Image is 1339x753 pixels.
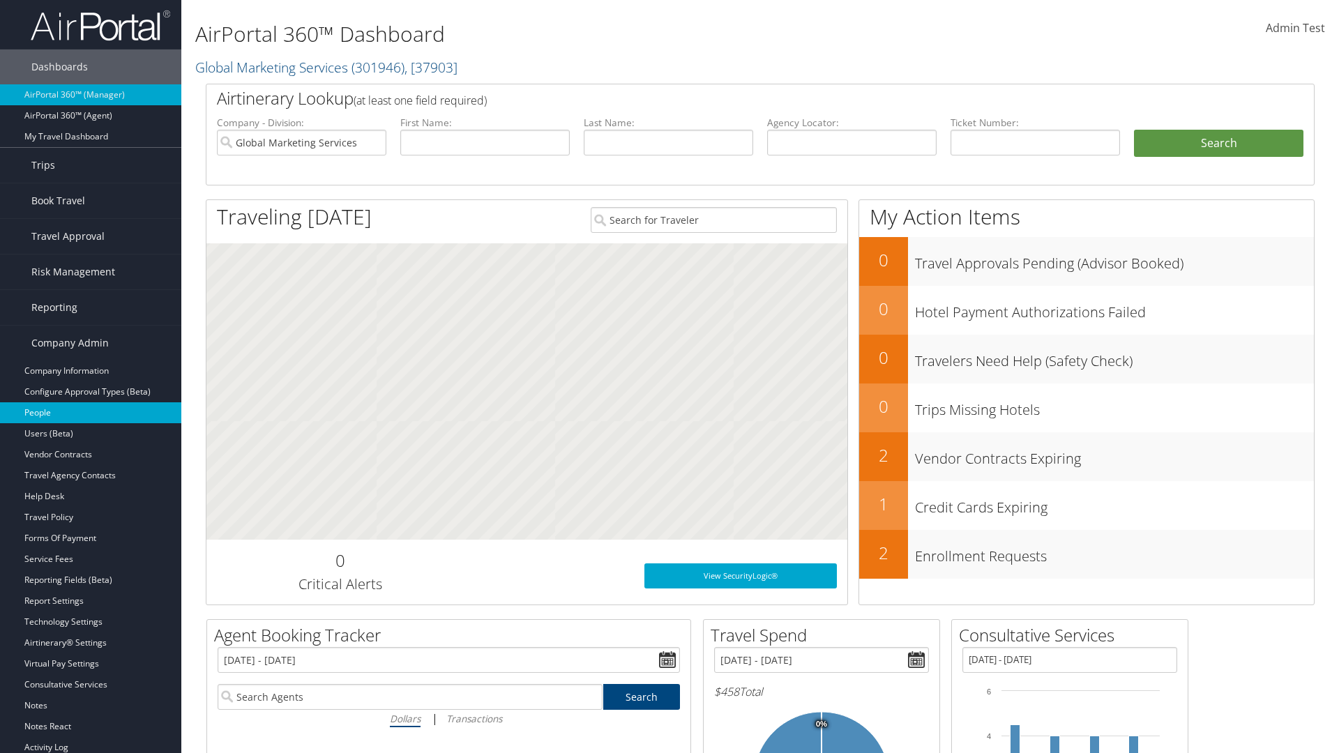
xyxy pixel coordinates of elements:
div: | [218,710,680,727]
h2: Consultative Services [959,623,1188,647]
a: 0Trips Missing Hotels [859,383,1314,432]
h2: 2 [859,541,908,565]
h2: 0 [859,395,908,418]
h2: Travel Spend [711,623,939,647]
h3: Credit Cards Expiring [915,491,1314,517]
h2: 0 [859,346,908,370]
span: Admin Test [1266,20,1325,36]
h2: Airtinerary Lookup [217,86,1211,110]
h1: Traveling [DATE] [217,202,372,231]
span: , [ 37903 ] [404,58,457,77]
a: Global Marketing Services [195,58,457,77]
label: Last Name: [584,116,753,130]
a: 0Hotel Payment Authorizations Failed [859,286,1314,335]
span: Travel Approval [31,219,105,254]
h2: 0 [859,248,908,272]
h3: Trips Missing Hotels [915,393,1314,420]
span: Dashboards [31,50,88,84]
a: 1Credit Cards Expiring [859,481,1314,530]
h2: 0 [859,297,908,321]
h2: Agent Booking Tracker [214,623,690,647]
span: Risk Management [31,254,115,289]
h3: Enrollment Requests [915,540,1314,566]
input: Search Agents [218,684,603,710]
h1: AirPortal 360™ Dashboard [195,20,948,49]
h6: Total [714,684,929,699]
label: First Name: [400,116,570,130]
span: (at least one field required) [354,93,487,108]
i: Transactions [446,712,502,725]
a: 2Vendor Contracts Expiring [859,432,1314,481]
h3: Hotel Payment Authorizations Failed [915,296,1314,322]
span: ( 301946 ) [351,58,404,77]
span: Reporting [31,290,77,325]
label: Ticket Number: [951,116,1120,130]
span: Company Admin [31,326,109,360]
h2: 0 [217,549,463,572]
h2: 1 [859,492,908,516]
h3: Vendor Contracts Expiring [915,442,1314,469]
a: View SecurityLogic® [644,563,837,588]
input: Search for Traveler [591,207,837,233]
tspan: 4 [987,732,991,740]
h1: My Action Items [859,202,1314,231]
a: Search [603,684,681,710]
span: $458 [714,684,739,699]
span: Trips [31,148,55,183]
h3: Critical Alerts [217,575,463,594]
h3: Travel Approvals Pending (Advisor Booked) [915,247,1314,273]
i: Dollars [390,712,421,725]
a: 2Enrollment Requests [859,530,1314,579]
a: 0Travel Approvals Pending (Advisor Booked) [859,237,1314,286]
a: 0Travelers Need Help (Safety Check) [859,335,1314,383]
tspan: 0% [816,720,827,729]
h2: 2 [859,443,908,467]
h3: Travelers Need Help (Safety Check) [915,344,1314,371]
a: Admin Test [1266,7,1325,50]
label: Agency Locator: [767,116,937,130]
button: Search [1134,130,1303,158]
label: Company - Division: [217,116,386,130]
img: airportal-logo.png [31,9,170,42]
tspan: 6 [987,687,991,696]
span: Book Travel [31,183,85,218]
